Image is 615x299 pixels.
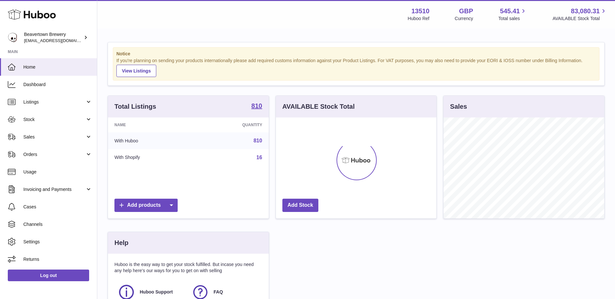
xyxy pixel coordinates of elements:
[116,58,596,77] div: If you're planning on sending your products internationally please add required customs informati...
[500,7,520,16] span: 545.41
[282,102,355,111] h3: AVAILABLE Stock Total
[195,117,268,132] th: Quantity
[114,102,156,111] h3: Total Listings
[23,64,92,70] span: Home
[23,256,92,262] span: Returns
[8,33,18,42] img: internalAdmin-13510@internal.huboo.com
[23,169,92,175] span: Usage
[114,261,262,274] p: Huboo is the easy way to get your stock fulfilled. But incase you need any help here's our ways f...
[23,151,85,158] span: Orders
[114,199,178,212] a: Add products
[23,239,92,245] span: Settings
[23,204,92,210] span: Cases
[23,186,85,193] span: Invoicing and Payments
[455,16,473,22] div: Currency
[108,117,195,132] th: Name
[411,7,430,16] strong: 13510
[108,149,195,166] td: With Shopify
[450,102,467,111] h3: Sales
[552,7,607,22] a: 83,080.31 AVAILABLE Stock Total
[116,51,596,57] strong: Notice
[408,16,430,22] div: Huboo Ref
[24,31,82,44] div: Beavertown Brewery
[256,155,262,160] a: 16
[214,289,223,295] span: FAQ
[251,103,262,110] a: 810
[23,116,85,123] span: Stock
[552,16,607,22] span: AVAILABLE Stock Total
[571,7,600,16] span: 83,080.31
[23,99,85,105] span: Listings
[116,65,156,77] a: View Listings
[23,82,92,88] span: Dashboard
[23,221,92,227] span: Channels
[140,289,173,295] span: Huboo Support
[254,138,262,143] a: 810
[108,132,195,149] td: With Huboo
[498,7,527,22] a: 545.41 Total sales
[459,7,473,16] strong: GBP
[8,270,89,281] a: Log out
[498,16,527,22] span: Total sales
[251,103,262,109] strong: 810
[24,38,95,43] span: [EMAIL_ADDRESS][DOMAIN_NAME]
[282,199,318,212] a: Add Stock
[114,238,128,247] h3: Help
[23,134,85,140] span: Sales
